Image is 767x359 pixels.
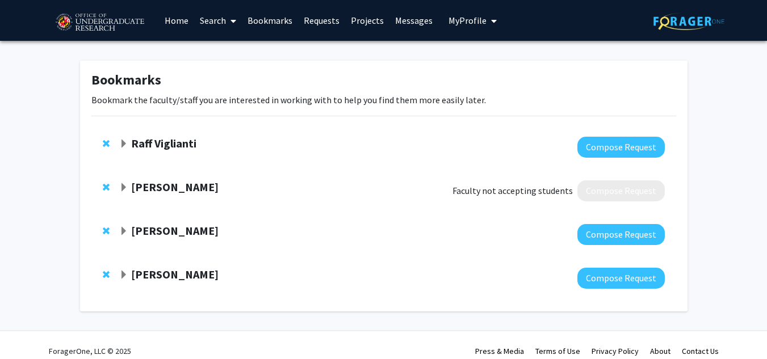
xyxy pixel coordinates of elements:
span: Expand Ronald Yaros Bookmark [119,227,128,236]
span: Remove Ronald Yaros from bookmarks [103,226,110,235]
strong: [PERSON_NAME] [131,223,219,238]
h1: Bookmarks [91,72,676,88]
a: Messages [389,1,438,40]
a: Search [194,1,242,40]
iframe: Chat [9,308,48,350]
strong: [PERSON_NAME] [131,267,219,281]
a: Press & Media [475,346,524,356]
p: Bookmark the faculty/staff you are interested in working with to help you find them more easily l... [91,93,676,107]
button: Compose Request to Dong Liang [577,268,665,289]
span: Remove Raff Viglianti from bookmarks [103,139,110,148]
span: Remove Dong Liang from bookmarks [103,270,110,279]
a: Terms of Use [535,346,580,356]
img: University of Maryland Logo [52,9,148,37]
button: Compose Request to Jennifer Collins [577,180,665,201]
span: Expand Raff Viglianti Bookmark [119,140,128,149]
span: Expand Dong Liang Bookmark [119,271,128,280]
span: Faculty not accepting students [452,184,573,197]
a: Home [159,1,194,40]
button: Compose Request to Raff Viglianti [577,137,665,158]
strong: Raff Viglianti [131,136,196,150]
a: About [650,346,670,356]
a: Projects [345,1,389,40]
img: ForagerOne Logo [653,12,724,30]
span: Remove Jennifer Collins from bookmarks [103,183,110,192]
span: My Profile [449,15,487,26]
a: Privacy Policy [592,346,639,356]
a: Bookmarks [242,1,298,40]
button: Compose Request to Ronald Yaros [577,224,665,245]
span: Expand Jennifer Collins Bookmark [119,183,128,192]
a: Contact Us [682,346,719,356]
a: Requests [298,1,345,40]
strong: [PERSON_NAME] [131,180,219,194]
